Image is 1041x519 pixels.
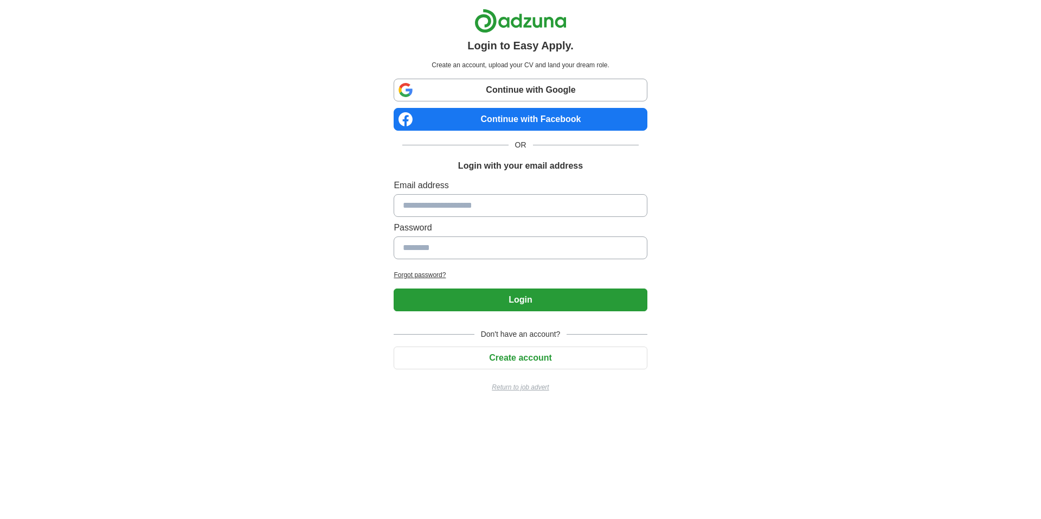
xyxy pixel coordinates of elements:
[467,37,574,54] h1: Login to Easy Apply.
[396,60,645,70] p: Create an account, upload your CV and land your dream role.
[394,289,647,311] button: Login
[394,382,647,392] a: Return to job advert
[394,347,647,369] button: Create account
[394,179,647,192] label: Email address
[458,159,583,172] h1: Login with your email address
[394,221,647,234] label: Password
[509,139,533,151] span: OR
[474,329,567,340] span: Don't have an account?
[394,79,647,101] a: Continue with Google
[394,108,647,131] a: Continue with Facebook
[474,9,567,33] img: Adzuna logo
[394,270,647,280] a: Forgot password?
[394,353,647,362] a: Create account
